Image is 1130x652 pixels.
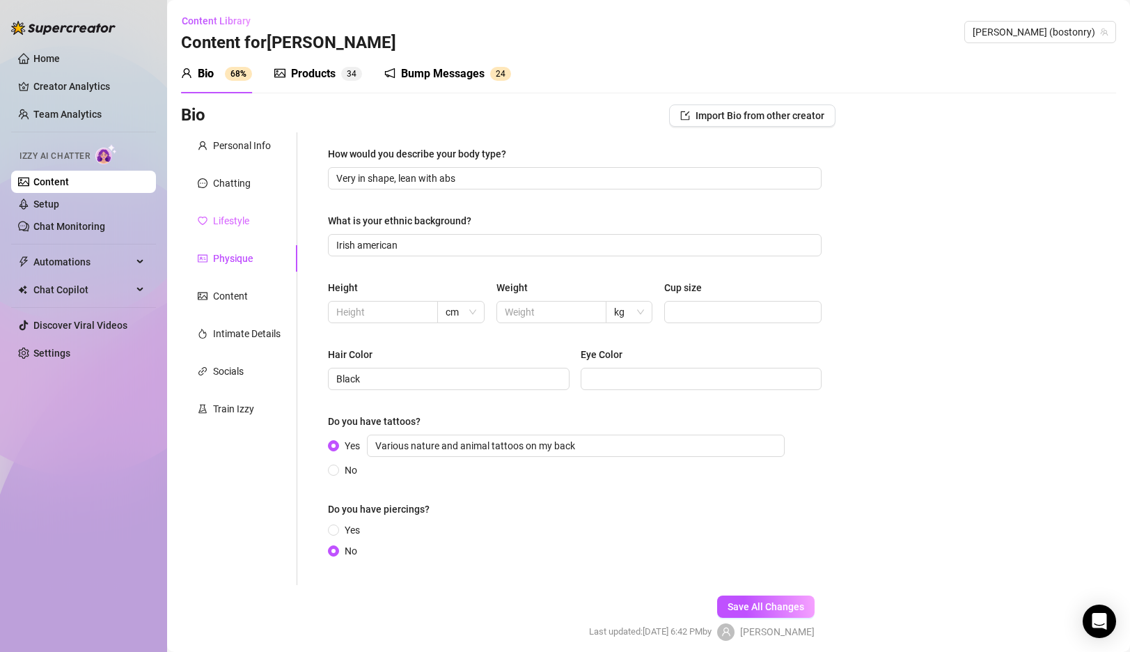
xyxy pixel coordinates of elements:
[18,285,27,295] img: Chat Copilot
[225,67,252,81] sup: 68%
[328,502,430,517] div: Do you have piercings?
[213,326,281,341] div: Intimate Details
[336,238,810,253] input: What is your ethnic background?
[721,627,731,637] span: user
[328,146,516,162] label: How would you describe your body type?
[181,68,192,79] span: user
[213,364,244,379] div: Socials
[664,280,702,295] div: Cup size
[384,68,395,79] span: notification
[95,144,117,164] img: AI Chatter
[339,435,790,457] span: Yes
[198,216,207,226] span: heart
[213,288,248,304] div: Content
[589,371,811,387] input: Eye Color
[581,347,622,362] div: Eye Color
[328,502,439,517] label: Do you have piercings?
[291,65,336,82] div: Products
[367,435,785,457] input: Yes
[198,291,207,301] span: picture
[328,414,421,429] div: Do you have tattoos?
[33,221,105,232] a: Chat Monitoring
[181,10,262,32] button: Content Library
[401,65,485,82] div: Bump Messages
[328,213,481,228] label: What is your ethnic background?
[673,304,810,320] input: Cup size
[336,304,427,320] input: Height
[213,213,249,228] div: Lifestyle
[198,329,207,339] span: fire
[33,279,132,301] span: Chat Copilot
[33,75,145,98] a: Creator Analytics
[680,111,690,121] span: import
[490,67,511,81] sup: 24
[33,251,132,273] span: Automations
[182,15,251,26] span: Content Library
[328,146,506,162] div: How would you describe your body type?
[328,280,368,295] label: Height
[11,21,116,35] img: logo-BBDzfeDw.svg
[740,624,815,639] span: [PERSON_NAME]
[339,522,366,538] span: Yes
[339,463,363,478] span: No
[696,110,824,121] span: Import Bio from other creator
[496,69,501,79] span: 2
[347,69,352,79] span: 3
[336,371,558,387] input: Hair Color
[336,171,810,186] input: How would you describe your body type?
[1100,28,1108,36] span: team
[198,141,207,150] span: user
[352,69,356,79] span: 4
[33,199,59,210] a: Setup
[717,596,815,618] button: Save All Changes
[669,104,835,127] button: Import Bio from other creator
[614,302,645,323] span: kg
[33,320,127,331] a: Discover Viral Videos
[496,280,528,295] div: Weight
[198,404,207,414] span: experiment
[728,601,804,612] span: Save All Changes
[18,256,29,267] span: thunderbolt
[198,65,214,82] div: Bio
[198,366,207,376] span: link
[33,53,60,64] a: Home
[198,254,207,263] span: idcard
[581,347,632,362] label: Eye Color
[181,104,205,127] h3: Bio
[213,251,253,266] div: Physique
[341,67,362,81] sup: 34
[33,109,102,120] a: Team Analytics
[328,213,471,228] div: What is your ethnic background?
[446,302,476,323] span: cm
[505,304,595,320] input: Weight
[33,176,69,187] a: Content
[328,414,430,429] label: Do you have tattoos?
[328,347,382,362] label: Hair Color
[213,401,254,417] div: Train Izzy
[589,625,712,639] span: Last updated: [DATE] 6:42 PM by
[198,178,207,188] span: message
[1083,605,1116,638] div: Open Intercom Messenger
[328,280,358,295] div: Height
[181,32,396,54] h3: Content for [PERSON_NAME]
[19,150,90,163] span: Izzy AI Chatter
[213,138,271,153] div: Personal Info
[496,280,537,295] label: Weight
[973,22,1108,42] span: Ryan (bostonry)
[664,280,712,295] label: Cup size
[213,176,251,191] div: Chatting
[339,543,363,559] span: No
[501,69,505,79] span: 4
[328,347,372,362] div: Hair Color
[33,348,70,359] a: Settings
[274,68,285,79] span: picture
